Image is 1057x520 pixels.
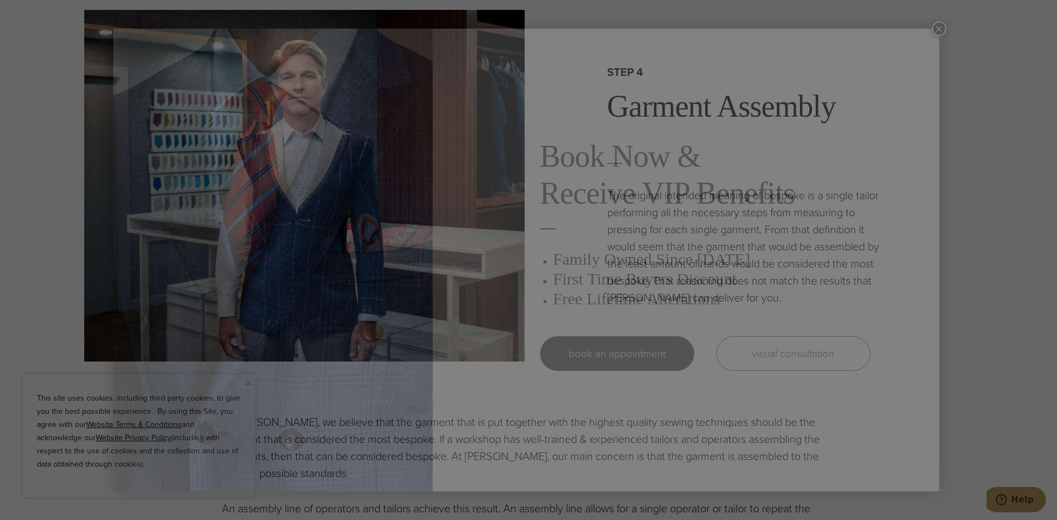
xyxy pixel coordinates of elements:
a: visual consultation [716,336,870,371]
button: Close [932,21,946,36]
span: Help [25,8,47,18]
h3: Free Lifetime Alterations [553,289,870,309]
h3: First Time Buyers Discount [553,269,870,289]
a: book an appointment [540,336,694,371]
h2: Book Now & Receive VIP Benefits [540,138,870,212]
h3: Family Owned Since [DATE] [553,249,870,269]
